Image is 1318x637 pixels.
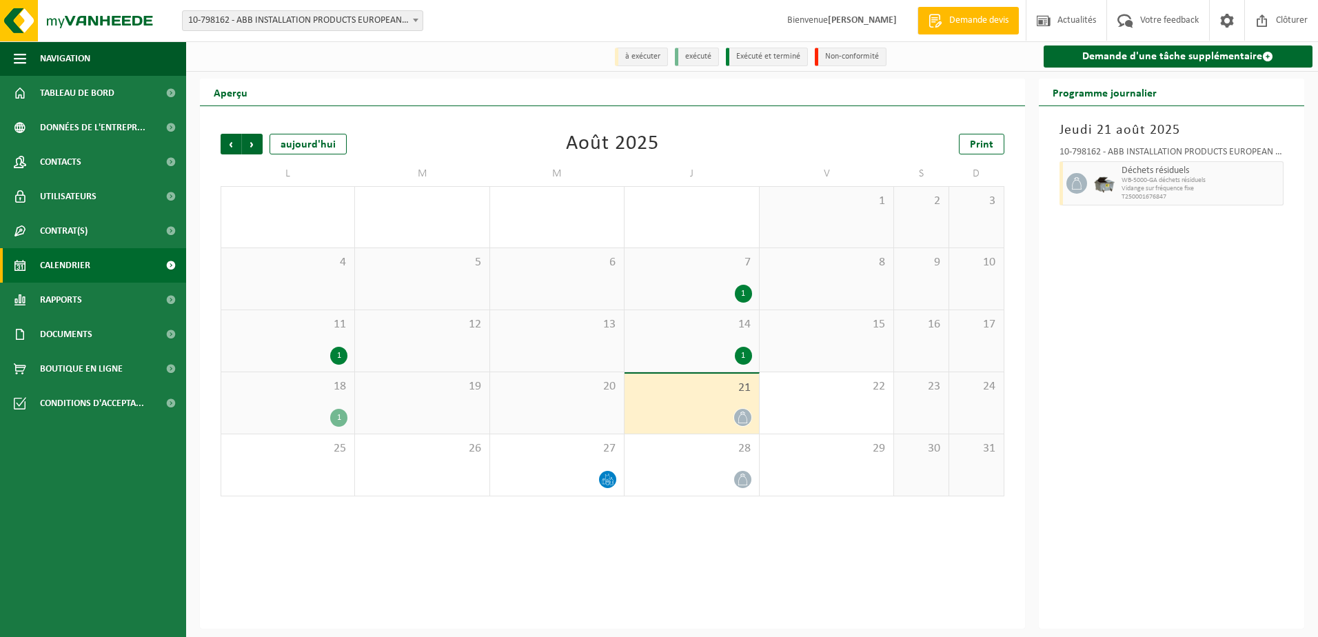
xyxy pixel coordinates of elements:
[767,379,886,394] span: 22
[228,441,347,456] span: 25
[917,7,1019,34] a: Demande devis
[40,248,90,283] span: Calendrier
[956,255,997,270] span: 10
[735,285,752,303] div: 1
[760,161,894,186] td: V
[1122,193,1280,201] span: T250001676847
[946,14,1012,28] span: Demande devis
[675,48,719,66] li: exécuté
[735,347,752,365] div: 1
[362,379,482,394] span: 19
[497,317,617,332] span: 13
[228,379,347,394] span: 18
[40,41,90,76] span: Navigation
[767,441,886,456] span: 29
[362,441,482,456] span: 26
[1122,176,1280,185] span: WB-5000-GA déchets résiduels
[362,317,482,332] span: 12
[726,48,808,66] li: Exécuté et terminé
[40,352,123,386] span: Boutique en ligne
[956,194,997,209] span: 3
[200,79,261,105] h2: Aperçu
[182,10,423,31] span: 10-798162 - ABB INSTALLATION PRODUCTS EUROPEAN CENTRE SA - HOUDENG-GOEGNIES
[767,194,886,209] span: 1
[221,161,355,186] td: L
[956,317,997,332] span: 17
[894,161,949,186] td: S
[497,441,617,456] span: 27
[828,15,897,26] strong: [PERSON_NAME]
[631,441,751,456] span: 28
[1122,185,1280,193] span: Vidange sur fréquence fixe
[183,11,423,30] span: 10-798162 - ABB INSTALLATION PRODUCTS EUROPEAN CENTRE SA - HOUDENG-GOEGNIES
[625,161,759,186] td: J
[959,134,1004,154] a: Print
[956,441,997,456] span: 31
[615,48,668,66] li: à exécuter
[631,381,751,396] span: 21
[270,134,347,154] div: aujourd'hui
[949,161,1004,186] td: D
[970,139,993,150] span: Print
[242,134,263,154] span: Suivant
[330,409,347,427] div: 1
[228,255,347,270] span: 4
[1060,120,1284,141] h3: Jeudi 21 août 2025
[1122,165,1280,176] span: Déchets résiduels
[1060,148,1284,161] div: 10-798162 - ABB INSTALLATION PRODUCTS EUROPEAN CENTRE SA - HOUDENG-GOEGNIES
[767,317,886,332] span: 15
[497,379,617,394] span: 20
[631,255,751,270] span: 7
[40,317,92,352] span: Documents
[362,255,482,270] span: 5
[901,441,942,456] span: 30
[355,161,489,186] td: M
[901,317,942,332] span: 16
[956,379,997,394] span: 24
[901,194,942,209] span: 2
[767,255,886,270] span: 8
[40,283,82,317] span: Rapports
[40,145,81,179] span: Contacts
[40,76,114,110] span: Tableau de bord
[1094,173,1115,194] img: WB-5000-GAL-GY-01
[40,386,144,421] span: Conditions d'accepta...
[40,110,145,145] span: Données de l'entrepr...
[330,347,347,365] div: 1
[901,255,942,270] span: 9
[631,317,751,332] span: 14
[566,134,659,154] div: Août 2025
[490,161,625,186] td: M
[228,317,347,332] span: 11
[1044,45,1313,68] a: Demande d'une tâche supplémentaire
[1039,79,1170,105] h2: Programme journalier
[40,179,97,214] span: Utilisateurs
[497,255,617,270] span: 6
[221,134,241,154] span: Précédent
[815,48,886,66] li: Non-conformité
[40,214,88,248] span: Contrat(s)
[901,379,942,394] span: 23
